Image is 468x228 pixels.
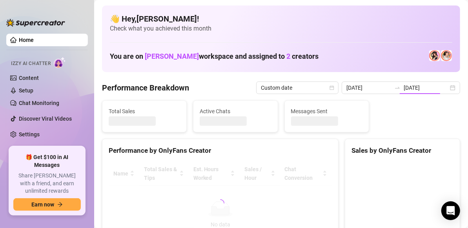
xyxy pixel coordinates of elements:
span: calendar [330,85,334,90]
span: swap-right [394,85,401,91]
a: Settings [19,131,40,138]
button: Earn nowarrow-right [13,198,81,211]
span: Share [PERSON_NAME] with a friend, and earn unlimited rewards [13,172,81,195]
a: Content [19,75,39,81]
span: Active Chats [200,107,271,116]
input: Start date [346,83,391,92]
span: to [394,85,401,91]
span: Custom date [261,82,334,94]
span: Earn now [31,201,54,208]
h4: Performance Breakdown [102,82,189,93]
a: Setup [19,87,33,94]
input: End date [404,83,448,92]
div: Performance by OnlyFans Creator [109,145,332,156]
h1: You are on workspace and assigned to creators [110,52,319,61]
div: Open Intercom Messenger [441,201,460,220]
img: Holly [429,50,440,61]
span: Izzy AI Chatter [11,60,51,67]
a: Discover Viral Videos [19,116,72,122]
a: Home [19,37,34,43]
span: 2 [286,52,290,60]
span: Total Sales [109,107,180,116]
span: Messages Sent [291,107,362,116]
span: Check what you achieved this month [110,24,452,33]
span: [PERSON_NAME] [145,52,199,60]
h4: 👋 Hey, [PERSON_NAME] ! [110,13,452,24]
span: 🎁 Get $100 in AI Messages [13,154,81,169]
span: arrow-right [57,202,63,207]
div: Sales by OnlyFans Creator [351,145,453,156]
img: AI Chatter [54,57,66,68]
a: Chat Monitoring [19,100,59,106]
img: logo-BBDzfeDw.svg [6,19,65,27]
span: loading [217,199,224,207]
img: 𝖍𝖔𝖑𝖑𝖞 [441,50,452,61]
